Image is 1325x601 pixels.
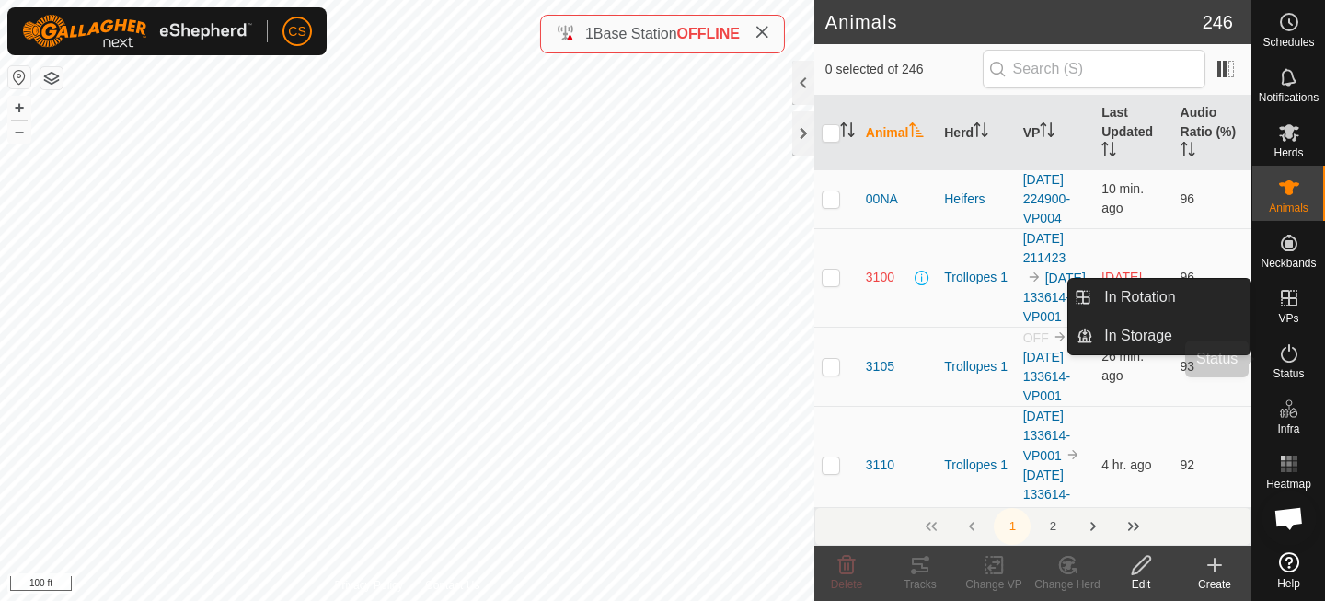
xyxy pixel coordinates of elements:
button: Last Page [1115,508,1152,545]
button: 2 [1034,508,1071,545]
p-sorticon: Activate to sort [1181,144,1195,159]
img: Gallagher Logo [22,15,252,48]
span: In Rotation [1104,286,1175,308]
span: 92 [1181,457,1195,472]
div: Tracks [883,576,957,593]
span: 93 [1181,359,1195,374]
span: Aug 8, 2025, 3:47 PM [1101,270,1142,284]
th: VP [1016,96,1094,170]
a: [DATE] 133614-VP001 [1023,468,1070,521]
button: 1 [994,508,1031,545]
span: Neckbands [1261,258,1316,269]
div: Create [1178,576,1251,593]
p-sorticon: Activate to sort [1040,125,1054,140]
input: Search (S) [983,50,1205,88]
a: In Rotation [1093,279,1250,316]
li: In Rotation [1068,279,1250,316]
p-sorticon: Activate to sort [840,125,855,140]
a: In Storage [1093,318,1250,354]
span: Heatmap [1266,479,1311,490]
th: Audio Ratio (%) [1173,96,1251,170]
span: 0 selected of 246 [825,60,983,79]
span: Schedules [1262,37,1314,48]
span: 3105 [866,357,894,376]
span: OFFLINE [677,26,740,41]
span: 96 [1181,191,1195,206]
th: Animal [858,96,937,170]
span: Infra [1277,423,1299,434]
span: Notifications [1259,92,1319,103]
a: Open chat [1262,491,1317,546]
th: Herd [937,96,1015,170]
a: [DATE] 211423 [1023,231,1066,265]
p-sorticon: Activate to sort [1101,144,1116,159]
div: Trollopes 1 [944,268,1008,287]
img: to [1066,447,1080,462]
button: + [8,97,30,119]
a: Help [1252,545,1325,596]
span: Status [1273,368,1304,379]
button: Reset Map [8,66,30,88]
span: VPs [1278,313,1298,324]
a: [DATE] 133614-VP001 [1023,350,1070,403]
p-sorticon: Activate to sort [909,125,924,140]
span: Animals [1269,202,1308,214]
a: [DATE] 133614-VP001 [1023,271,1086,324]
span: 3100 [866,268,894,287]
li: In Storage [1068,318,1250,354]
span: 00NA [866,190,898,209]
a: [DATE] 133614-VP001 [1023,409,1070,463]
span: In Storage [1104,325,1172,347]
span: Sep 1, 2025, 12:22 PM [1101,457,1152,472]
div: Change Herd [1031,576,1104,593]
div: Heifers [944,190,1008,209]
a: [DATE] 224900-VP004 [1023,172,1070,225]
img: to [1027,270,1042,284]
span: CS [288,22,305,41]
span: 96 [1181,270,1195,284]
span: Sep 1, 2025, 5:06 PM [1101,181,1144,215]
button: – [8,121,30,143]
p-sorticon: Activate to sort [974,125,988,140]
span: Help [1277,578,1300,589]
span: Base Station [593,26,677,41]
span: OFF [1023,330,1049,345]
span: 1 [585,26,593,41]
span: 246 [1203,8,1233,36]
h2: Animals [825,11,1203,33]
button: Map Layers [40,67,63,89]
th: Last Updated [1094,96,1172,170]
div: Trollopes 1 [944,357,1008,376]
span: 3110 [866,456,894,475]
span: Herds [1273,147,1303,158]
span: Delete [831,578,863,591]
a: Privacy Policy [334,577,403,594]
button: Next Page [1075,508,1112,545]
div: Trollopes 1 [944,456,1008,475]
div: Edit [1104,576,1178,593]
a: Contact Us [425,577,479,594]
div: Change VP [957,576,1031,593]
img: to [1053,329,1067,344]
